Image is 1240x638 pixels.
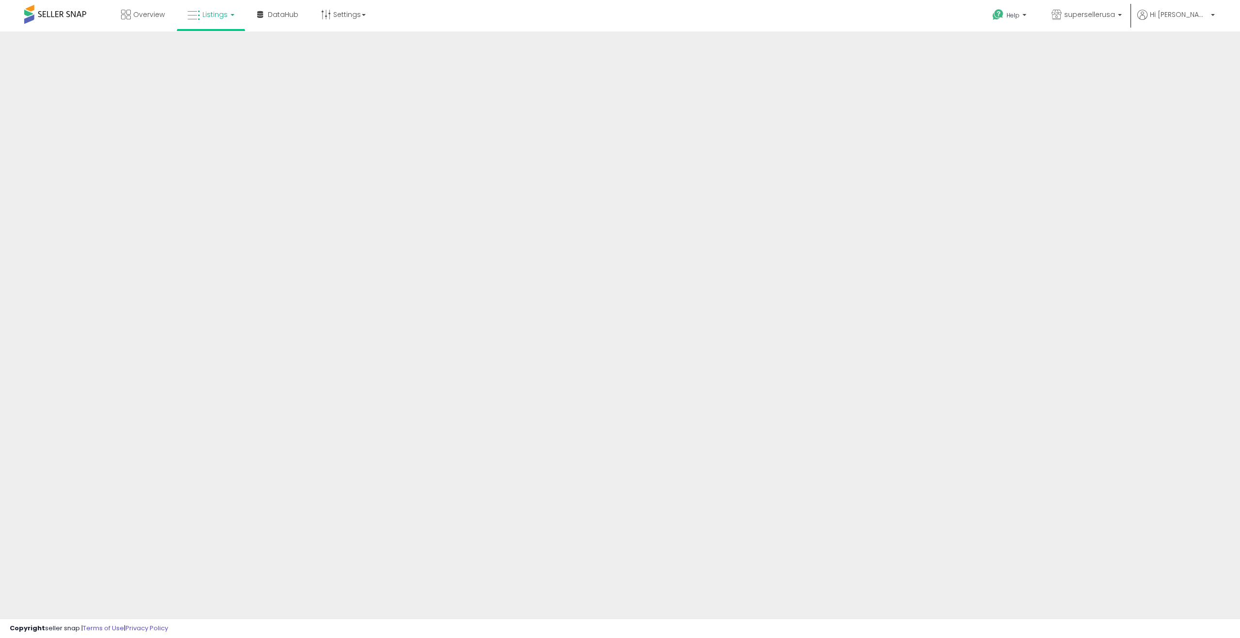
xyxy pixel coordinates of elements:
[1007,11,1020,19] span: Help
[202,10,228,19] span: Listings
[985,1,1036,31] a: Help
[1137,10,1215,31] a: Hi [PERSON_NAME]
[1150,10,1208,19] span: Hi [PERSON_NAME]
[992,9,1004,21] i: Get Help
[1064,10,1115,19] span: supersellerusa
[268,10,298,19] span: DataHub
[133,10,165,19] span: Overview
